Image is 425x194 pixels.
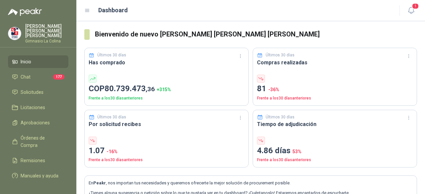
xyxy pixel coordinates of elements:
span: Remisiones [21,157,45,164]
a: Inicio [8,55,68,68]
p: Últimos 30 días [266,52,295,58]
p: 1.07 [89,145,244,157]
p: COP [89,83,244,95]
p: [PERSON_NAME] [PERSON_NAME] [PERSON_NAME] [25,24,68,38]
p: 4.86 días [257,145,413,157]
button: 1 [405,5,417,17]
p: Frente a los 30 días anteriores [257,95,413,101]
a: Manuales y ayuda [8,169,68,182]
p: Frente a los 30 días anteriores [257,157,413,163]
h3: Bienvenido de nuevo [PERSON_NAME] [PERSON_NAME] [PERSON_NAME] [95,29,417,39]
p: Frente a los 30 días anteriores [89,95,244,101]
p: Gimnasio La Colina [25,39,68,43]
p: Últimos 30 días [266,114,295,120]
a: Solicitudes [8,86,68,98]
span: -16 % [107,149,118,154]
a: Aprobaciones [8,116,68,129]
h3: Tiempo de adjudicación [257,120,413,128]
h3: Has comprado [89,58,244,67]
span: Inicio [21,58,31,65]
a: Remisiones [8,154,68,167]
b: Peakr [93,180,106,185]
h1: Dashboard [98,6,128,15]
span: Solicitudes [21,89,43,96]
h3: Por solicitud recibes [89,120,244,128]
p: En , nos importan tus necesidades y queremos ofrecerte la mejor solución de procurement posible. [89,180,413,186]
h3: Compras realizadas [257,58,413,67]
a: Órdenes de Compra [8,132,68,152]
span: 53 % [293,149,301,154]
span: + 315 % [157,87,171,92]
span: 1 [412,3,419,9]
img: Logo peakr [8,8,42,16]
span: Órdenes de Compra [21,134,62,149]
p: Últimos 30 días [97,52,126,58]
p: 81 [257,83,413,95]
span: Aprobaciones [21,119,50,126]
span: -36 % [268,87,279,92]
a: Chat177 [8,71,68,83]
span: Manuales y ayuda [21,172,58,179]
span: ,36 [146,85,155,93]
span: 177 [53,74,64,80]
span: Licitaciones [21,104,45,111]
p: Frente a los 30 días anteriores [89,157,244,163]
img: Company Logo [8,27,21,40]
a: Licitaciones [8,101,68,114]
span: 80.739.473 [105,84,155,93]
span: Chat [21,73,31,81]
p: Últimos 30 días [97,114,126,120]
